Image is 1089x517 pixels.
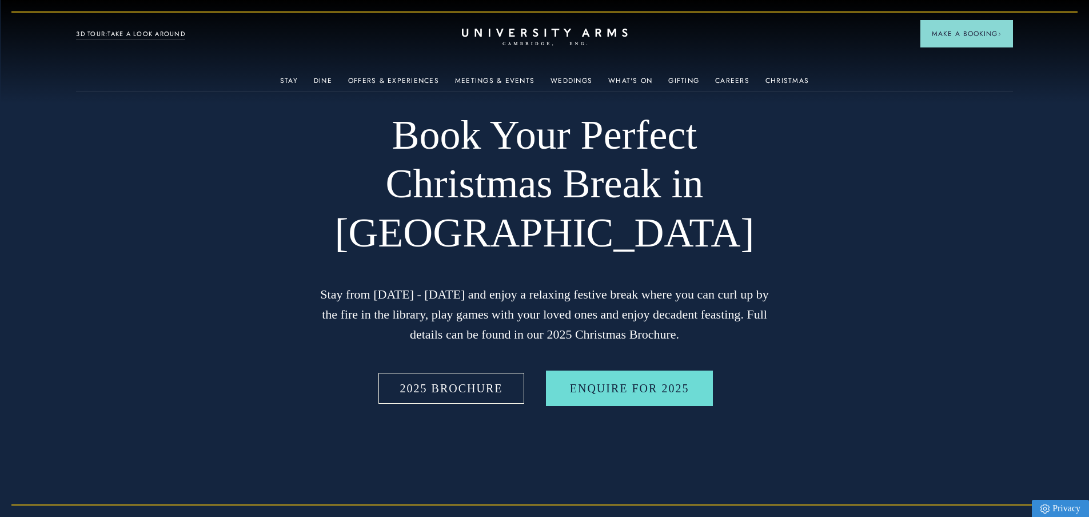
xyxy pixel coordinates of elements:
[715,77,749,92] a: Careers
[348,77,439,92] a: Offers & Experiences
[551,77,592,92] a: Weddings
[462,29,628,46] a: Home
[316,111,773,258] h1: Book Your Perfect Christmas Break in [GEOGRAPHIC_DATA]
[455,77,534,92] a: Meetings & Events
[765,77,809,92] a: Christmas
[316,284,773,345] p: Stay from [DATE] - [DATE] and enjoy a relaxing festive break where you can curl up by the fire in...
[1032,500,1089,517] a: Privacy
[932,29,1002,39] span: Make a Booking
[376,371,527,406] a: 2025 BROCHURE
[76,29,185,39] a: 3D TOUR:TAKE A LOOK AROUND
[1040,504,1050,514] img: Privacy
[920,20,1013,47] button: Make a BookingArrow icon
[668,77,699,92] a: Gifting
[546,371,713,406] a: Enquire for 2025
[280,77,298,92] a: Stay
[998,32,1002,36] img: Arrow icon
[314,77,332,92] a: Dine
[608,77,652,92] a: What's On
